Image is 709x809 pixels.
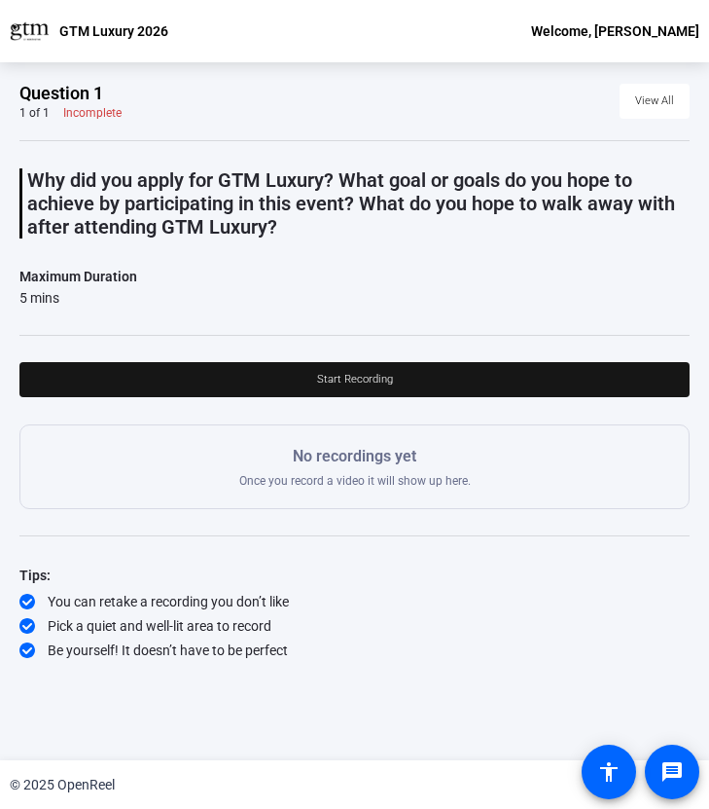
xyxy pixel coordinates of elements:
div: Incomplete [63,105,122,121]
div: Once you record a video it will show up here. [239,445,471,489]
p: No recordings yet [239,445,471,468]
span: Question 1 [19,82,103,105]
button: Start Recording [19,362,690,397]
div: 5 mins [19,288,137,308]
div: Tips: [19,564,690,587]
p: Why did you apply for GTM Luxury? What goal or goals do you hope to achieve by participating in t... [27,168,690,239]
mat-icon: accessibility [597,760,620,784]
span: Start Recording [317,365,393,394]
span: View All [635,87,674,116]
div: Be yourself! It doesn’t have to be perfect [19,641,690,660]
div: 1 of 1 [19,105,50,121]
div: You can retake a recording you don’t like [19,592,690,611]
div: Welcome, [PERSON_NAME] [531,19,699,43]
button: View All [620,84,690,119]
div: Pick a quiet and well-lit area to record [19,616,690,636]
mat-icon: message [660,760,684,784]
div: © 2025 OpenReel [10,775,115,795]
p: GTM Luxury 2026 [59,19,168,43]
div: Maximum Duration [19,265,137,288]
img: OpenReel logo [10,21,50,41]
